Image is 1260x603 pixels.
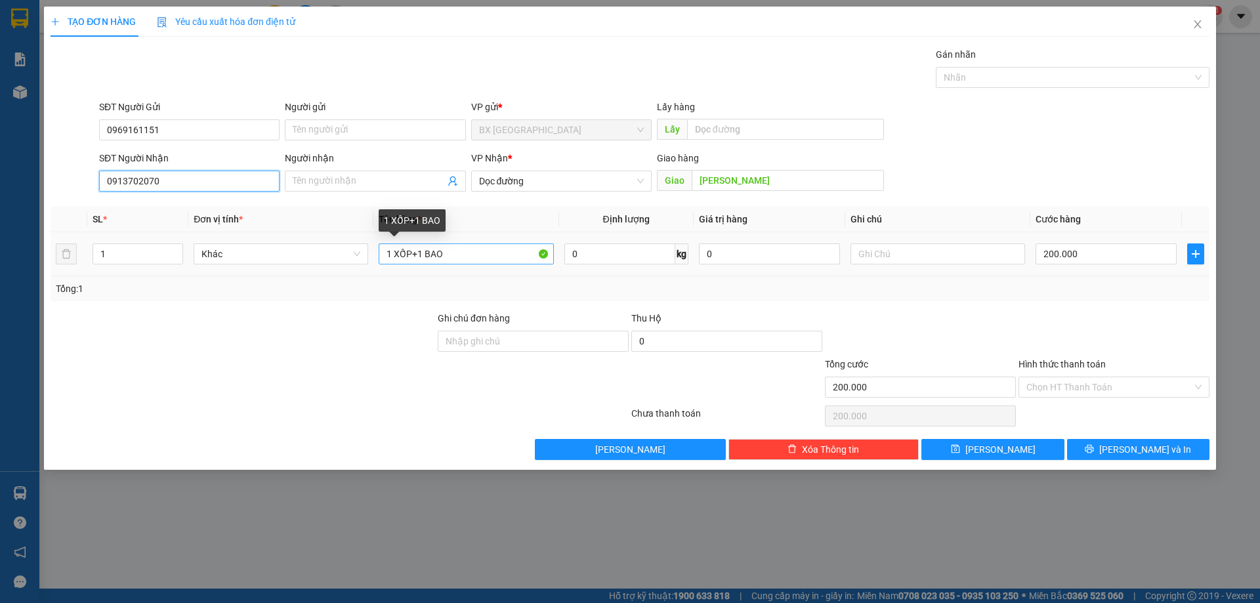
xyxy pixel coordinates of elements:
th: Ghi chú [845,207,1030,232]
span: delete [787,444,797,455]
span: Khác [201,244,360,264]
span: plus [1188,249,1204,259]
div: SĐT Người Nhận [99,151,280,165]
span: close [1192,19,1203,30]
div: SĐT Người Gửi [99,100,280,114]
span: VP Nhận [471,153,508,163]
span: Lấy hàng [657,102,695,112]
span: Giao hàng [657,153,699,163]
span: printer [1085,444,1094,455]
span: Thu Hộ [631,313,661,323]
input: 0 [699,243,840,264]
button: [PERSON_NAME] [535,439,726,460]
span: SL [93,214,103,224]
div: Chưa thanh toán [630,406,824,429]
button: Close [1179,7,1216,43]
label: Ghi chú đơn hàng [438,313,510,323]
span: Đơn vị tính [194,214,243,224]
span: Giá trị hàng [699,214,747,224]
div: VP gửi [471,100,652,114]
button: save[PERSON_NAME] [921,439,1064,460]
input: Ghi chú đơn hàng [438,331,629,352]
span: save [951,444,960,455]
button: delete [56,243,77,264]
input: Ghi Chú [850,243,1025,264]
input: VD: Bàn, Ghế [379,243,553,264]
span: Định lượng [603,214,650,224]
span: BX Quảng Ngãi [479,120,644,140]
input: Dọc đường [692,170,884,191]
span: TẠO ĐƠN HÀNG [51,16,136,27]
span: plus [51,17,60,26]
input: Dọc đường [687,119,884,140]
label: Gán nhãn [936,49,976,60]
span: [PERSON_NAME] [595,442,665,457]
div: Người gửi [285,100,465,114]
span: kg [675,243,688,264]
button: deleteXóa Thông tin [728,439,919,460]
div: Tổng: 1 [56,281,486,296]
div: 1 XỐP+1 BAO [379,209,446,232]
span: Giao [657,170,692,191]
span: Lấy [657,119,687,140]
span: Cước hàng [1036,214,1081,224]
span: [PERSON_NAME] [965,442,1036,457]
span: user-add [448,176,458,186]
span: Tổng cước [825,359,868,369]
img: icon [157,17,167,28]
span: [PERSON_NAME] và In [1099,442,1191,457]
span: Xóa Thông tin [802,442,859,457]
div: Người nhận [285,151,465,165]
span: Yêu cầu xuất hóa đơn điện tử [157,16,295,27]
button: printer[PERSON_NAME] và In [1067,439,1209,460]
span: Dọc đường [479,171,644,191]
label: Hình thức thanh toán [1018,359,1106,369]
button: plus [1187,243,1204,264]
